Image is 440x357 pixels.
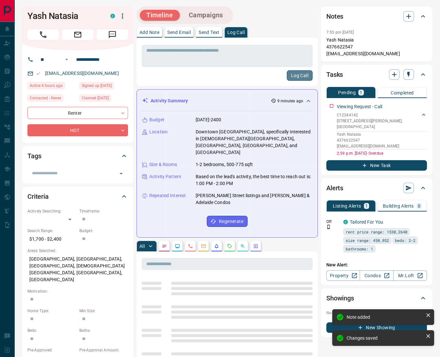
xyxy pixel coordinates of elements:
p: Size & Rooms [149,161,177,168]
svg: Push Notification Only [326,225,331,229]
div: Notes [326,8,427,24]
p: Yash Natasia [337,131,427,137]
div: Activity Summary9 minutes ago [142,95,312,107]
div: Changes saved [347,335,423,341]
p: Motivation: [27,288,128,294]
p: Beds: [27,328,76,333]
p: 7:55 pm [DATE] [326,30,354,35]
div: Criteria [27,189,128,204]
svg: Emails [201,244,206,249]
p: All [139,244,145,248]
p: Viewing Request - Call [337,103,382,110]
p: $1,700 - $2,400 [27,234,76,245]
a: [EMAIL_ADDRESS][DOMAIN_NAME] [45,71,119,76]
p: 4376622547 [337,137,427,143]
p: 9 minutes ago [277,98,303,104]
svg: Lead Browsing Activity [175,244,180,249]
h1: Yash Natasia [27,11,101,21]
p: Based on the lead's activity, the best time to reach out is: 1:00 PM - 2:00 PM [196,173,312,187]
svg: Listing Alerts [214,244,219,249]
p: Activity Pattern [149,173,181,180]
div: Tags [27,148,128,164]
div: Note added [347,314,423,320]
span: size range: 450,852 [346,237,389,244]
button: Timeline [140,10,180,21]
h2: Showings [326,293,354,303]
div: Showings [326,290,427,306]
p: Budget [149,116,164,123]
button: Campaigns [182,10,230,21]
svg: Requests [227,244,232,249]
div: Renter [27,107,128,119]
p: [PERSON_NAME] Street listings and [PERSON_NAME] & Adelaide Condos [196,192,312,206]
p: 2:59 p.m. [DATE] - Overdue [337,150,427,156]
button: Regenerate [207,216,248,227]
div: HOT [27,124,128,136]
p: Pre-Approved: [27,347,76,353]
p: Off [326,219,339,225]
svg: Notes [162,244,167,249]
p: 1 [365,204,368,208]
p: Log Call [227,30,245,35]
p: Pre-Approval Amount: [79,347,128,353]
div: Thu Aug 14 2025 [27,82,76,91]
div: condos.ca [343,220,348,224]
p: Min Size: [79,308,128,314]
p: Yash Natasia 4376622547 [EMAIL_ADDRESS][DOMAIN_NAME] [326,37,427,57]
a: Mr.Loft [393,270,427,281]
span: Email [62,29,93,40]
p: Search Range: [27,228,76,234]
p: 1 [360,90,362,95]
span: Call [27,29,59,40]
p: Location [149,128,168,135]
span: bathrooms: 1 [346,246,373,252]
svg: Calls [188,244,193,249]
button: Log Call [287,70,313,81]
p: Areas Searched: [27,248,128,254]
span: Message [97,29,128,40]
p: Baths: [79,328,128,333]
div: Alerts [326,180,427,196]
div: C12344142[STREET_ADDRESS][PERSON_NAME],[GEOGRAPHIC_DATA] [337,111,427,131]
p: C12344142 [337,112,420,118]
p: Activity Summary [151,97,188,104]
p: Budget: [79,228,128,234]
p: Building Alerts [383,204,414,208]
button: New Showing [326,322,427,333]
h2: Alerts [326,183,343,193]
button: Open [63,56,71,63]
p: Send Email [167,30,191,35]
p: Send Text [199,30,220,35]
a: Tailored For You [350,219,383,225]
span: beds: 2-2 [395,237,416,244]
p: Actively Searching: [27,208,76,214]
p: New Alert: [326,262,427,268]
a: Condos [360,270,393,281]
button: New Task [326,160,427,171]
p: [DATE]-2400 [196,116,221,123]
div: Fri Jul 04 2025 [79,82,128,91]
p: Pending [338,90,356,95]
h2: Criteria [27,191,49,202]
span: Claimed [DATE] [82,95,109,101]
p: Timeframe: [79,208,128,214]
p: [STREET_ADDRESS][PERSON_NAME] , [GEOGRAPHIC_DATA] [337,118,420,130]
p: Repeated Interest [149,192,186,199]
span: Active 4 hours ago [30,82,63,89]
p: Downtown [GEOGRAPHIC_DATA], specifically interested in [DEMOGRAPHIC_DATA][GEOGRAPHIC_DATA], [GEOG... [196,128,312,156]
p: Add Note [139,30,159,35]
p: Listing Alerts [333,204,361,208]
p: No showings booked [326,310,427,316]
button: Open [117,169,126,178]
p: Home Type: [27,308,76,314]
h2: Tags [27,151,41,161]
p: [EMAIL_ADDRESS][DOMAIN_NAME] [337,143,427,149]
h2: Notes [326,11,343,22]
a: Property [326,270,360,281]
div: Fri Jul 04 2025 [79,94,128,104]
span: Contacted - Never [30,95,61,101]
svg: Agent Actions [253,244,258,249]
p: 0 [418,204,420,208]
div: condos.ca [110,14,115,18]
svg: Opportunities [240,244,245,249]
